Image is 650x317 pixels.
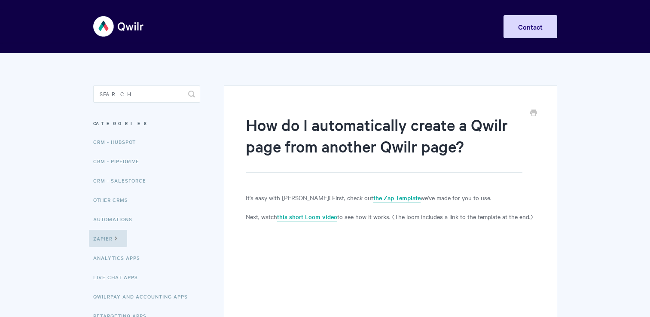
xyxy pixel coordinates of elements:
p: It's easy with [PERSON_NAME]! First, check out we've made for you to use. [246,192,535,203]
a: Analytics Apps [93,249,146,266]
a: CRM - HubSpot [93,133,142,150]
h1: How do I automatically create a Qwilr page from another Qwilr page? [246,114,522,173]
a: Print this Article [530,109,537,118]
a: Zapier [89,230,127,247]
img: Qwilr Help Center [93,10,144,43]
a: CRM - Salesforce [93,172,153,189]
p: Next, watch to see how it works. (The loom includes a link to the template at the end.) [246,211,535,222]
a: QwilrPay and Accounting Apps [93,288,194,305]
a: Other CRMs [93,191,134,208]
a: the Zap Template [373,193,421,203]
a: Contact [504,15,557,38]
a: this short Loom video [277,212,337,222]
a: Live Chat Apps [93,268,144,286]
a: Automations [93,210,139,228]
h3: Categories [93,116,200,131]
a: CRM - Pipedrive [93,152,146,170]
input: Search [93,85,200,103]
